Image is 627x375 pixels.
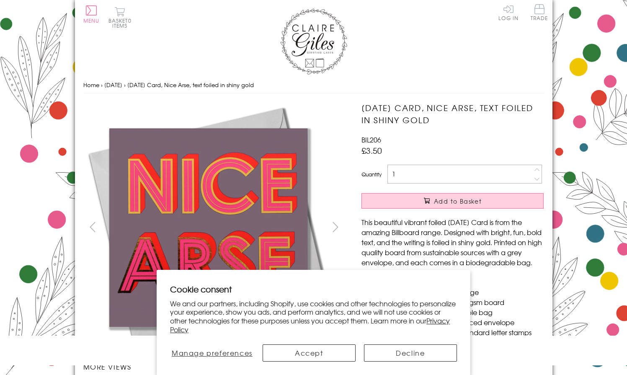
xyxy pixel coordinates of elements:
[326,217,345,236] button: next
[108,7,132,28] button: Basket0 items
[531,4,548,22] a: Trade
[170,299,457,334] p: We and our partners, including Shopify, use cookies and other technologies to personalize your ex...
[104,81,122,89] a: [DATE]
[83,362,345,372] h3: More views
[361,193,544,209] button: Add to Basket
[170,344,254,362] button: Manage preferences
[498,4,519,21] a: Log In
[172,348,253,358] span: Manage preferences
[83,5,100,23] button: Menu
[170,283,457,295] h2: Cookie consent
[83,217,102,236] button: prev
[361,217,544,267] p: This beautiful vibrant foiled [DATE] Card is from the amazing Billboard range. Designed with brig...
[83,102,334,353] img: Valentine's Day Card, Nice Arse, text foiled in shiny gold
[361,102,544,126] h1: [DATE] Card, Nice Arse, text foiled in shiny gold
[434,197,482,205] span: Add to Basket
[101,81,103,89] span: ›
[361,171,382,178] label: Quantity
[263,344,356,362] button: Accept
[361,134,381,145] span: BIL206
[83,81,99,89] a: Home
[83,17,100,24] span: Menu
[345,102,596,353] img: Valentine's Day Card, Nice Arse, text foiled in shiny gold
[124,81,126,89] span: ›
[280,8,347,75] img: Claire Giles Greetings Cards
[170,316,450,334] a: Privacy Policy
[83,77,544,94] nav: breadcrumbs
[361,145,382,156] span: £3.50
[112,17,132,29] span: 0 items
[364,344,457,362] button: Decline
[531,4,548,21] span: Trade
[127,81,254,89] span: [DATE] Card, Nice Arse, text foiled in shiny gold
